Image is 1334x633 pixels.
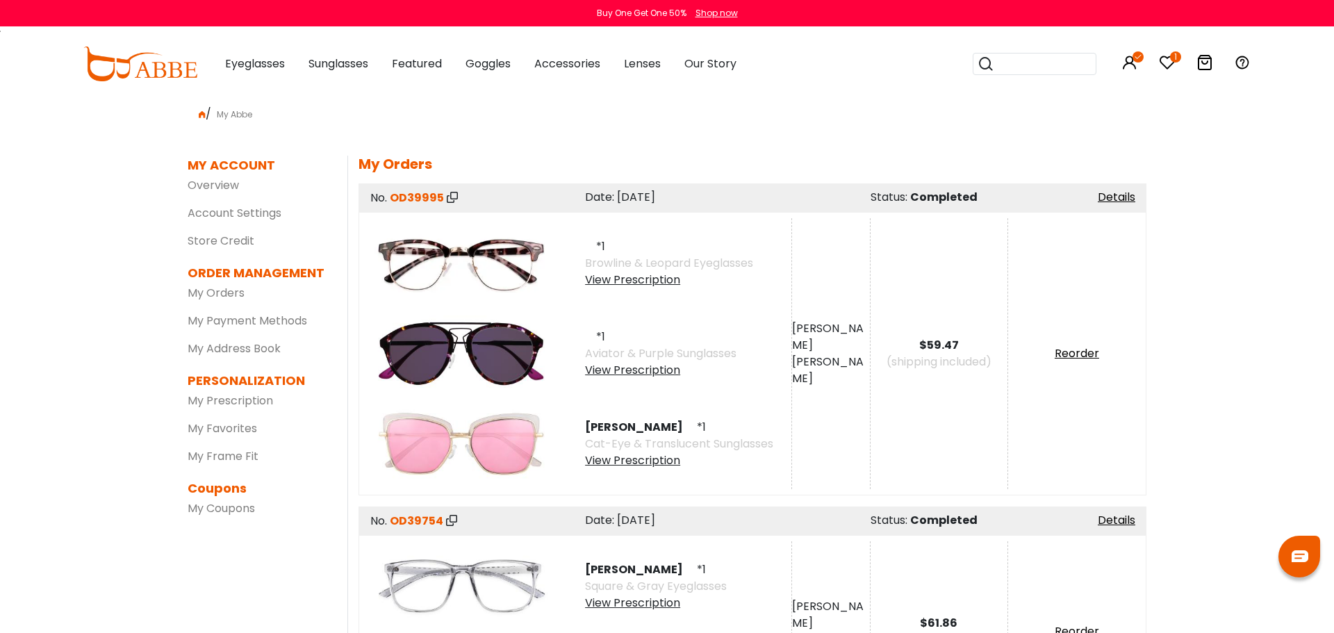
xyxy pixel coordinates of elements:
a: Reorder [1055,345,1099,361]
span: Sunglasses [308,56,368,72]
a: Details [1098,512,1135,528]
img: product image [371,541,552,632]
img: home.png [199,111,206,118]
dt: ORDER MANAGEMENT [188,263,327,282]
span: Aviator & Purple Sunglasses [585,345,736,361]
div: $59.47 [871,337,1007,354]
i: 1 [1170,51,1181,63]
img: product image [371,399,552,489]
dt: MY ACCOUNT [188,156,275,174]
span: Completed [910,189,978,205]
span: Cat-Eye & Translucent Sunglasses [585,436,773,452]
a: My Prescription [188,393,273,409]
span: Lenses [624,56,661,72]
span: Completed [910,512,978,528]
span: Goggles [466,56,511,72]
span: [DATE] [617,189,655,205]
div: View Prescription [585,272,753,288]
span: Featured [392,56,442,72]
span: Our Story [684,56,736,72]
div: Buy One Get One 50% [597,7,686,19]
a: My Payment Methods [188,313,307,329]
span: Eyeglasses [225,56,285,72]
span: [PERSON_NAME] [585,419,694,435]
span: Browline & Leopard Eyeglasses [585,255,753,271]
a: My Favorites [188,420,257,436]
a: Store Credit [188,233,254,249]
span: [PERSON_NAME] [585,561,694,577]
a: My Address Book [188,340,281,356]
span: Square & Gray Eyeglasses [585,578,727,594]
a: My Frame Fit [188,448,258,464]
a: Shop now [689,7,738,19]
img: chat [1292,550,1308,562]
span: Status: [871,512,907,528]
div: View Prescription [585,362,736,379]
h5: My Orders [359,156,1146,172]
div: (shipping included) [871,354,1007,370]
span: OD39754 [390,513,443,529]
img: product image [371,218,552,309]
img: product image [371,309,552,399]
div: View Prescription [585,452,773,469]
span: Accessories [534,56,600,72]
a: Account Settings [188,205,281,221]
a: Details [1098,189,1135,205]
div: $61.86 [871,615,1007,632]
a: Overview [188,177,239,193]
span: No. [370,190,387,206]
div: [PERSON_NAME] [792,598,870,632]
div: / [188,100,1146,122]
span: OD39995 [390,190,444,206]
span: Date: [585,512,614,528]
img: abbeglasses.com [83,47,197,81]
div: View Prescription [585,595,727,611]
span: [DATE] [617,512,655,528]
span: My Abbe [211,108,258,120]
a: 1 [1159,57,1176,73]
span: Status: [871,189,907,205]
dt: PERSONALIZATION [188,371,327,390]
div: Shop now [695,7,738,19]
a: My Coupons [188,500,255,516]
a: My Orders [188,285,245,301]
span: Date: [585,189,614,205]
span: No. [370,513,387,529]
div: [PERSON_NAME] [792,320,870,354]
dt: Coupons [188,479,327,498]
div: [PERSON_NAME] [792,354,870,387]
